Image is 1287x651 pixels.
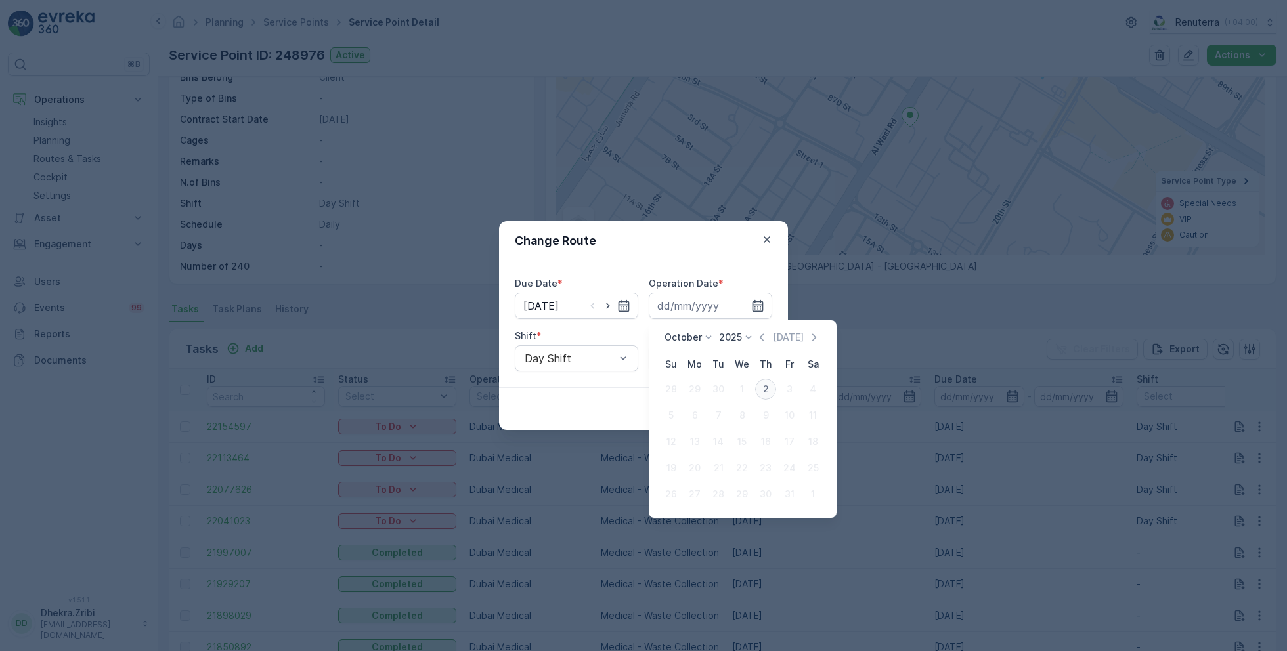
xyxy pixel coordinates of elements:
[719,331,742,344] p: 2025
[665,331,702,344] p: October
[755,379,776,400] div: 2
[684,457,705,478] div: 20
[731,457,753,478] div: 22
[779,379,800,400] div: 3
[801,352,825,376] th: Saturday
[659,352,683,376] th: Sunday
[731,484,753,505] div: 29
[649,278,718,289] label: Operation Date
[777,352,801,376] th: Friday
[779,431,800,452] div: 17
[515,278,557,289] label: Due Date
[515,232,596,250] p: Change Route
[755,405,776,426] div: 9
[661,405,682,426] div: 5
[515,293,638,319] input: dd/mm/yyyy
[802,405,823,426] div: 11
[708,431,729,452] div: 14
[708,379,729,400] div: 30
[773,331,804,344] p: [DATE]
[731,405,753,426] div: 8
[661,484,682,505] div: 26
[802,457,823,478] div: 25
[684,431,705,452] div: 13
[779,405,800,426] div: 10
[731,431,753,452] div: 15
[754,352,777,376] th: Thursday
[708,457,729,478] div: 21
[515,330,536,341] label: Shift
[708,484,729,505] div: 28
[661,379,682,400] div: 28
[684,405,705,426] div: 6
[802,484,823,505] div: 1
[707,352,730,376] th: Tuesday
[649,293,772,319] input: dd/mm/yyyy
[684,484,705,505] div: 27
[730,352,754,376] th: Wednesday
[708,405,729,426] div: 7
[755,457,776,478] div: 23
[755,431,776,452] div: 16
[661,457,682,478] div: 19
[755,484,776,505] div: 30
[779,484,800,505] div: 31
[731,379,753,400] div: 1
[661,431,682,452] div: 12
[779,457,800,478] div: 24
[684,379,705,400] div: 29
[802,379,823,400] div: 4
[683,352,707,376] th: Monday
[802,431,823,452] div: 18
